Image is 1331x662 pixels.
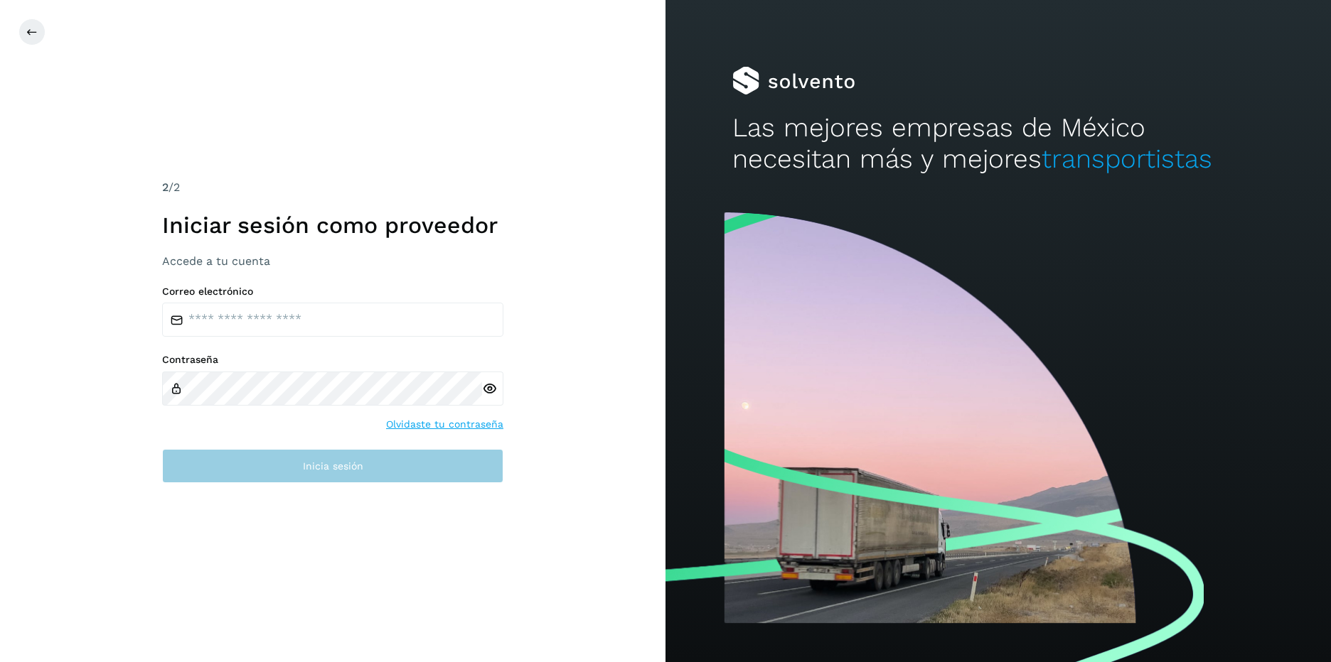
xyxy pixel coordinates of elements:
[162,180,169,194] span: 2
[1042,143,1212,174] span: transportistas
[162,212,503,239] h1: Iniciar sesión como proveedor
[386,417,503,432] a: Olvidaste tu contraseña
[162,254,503,268] h3: Accede a tu cuenta
[162,286,503,298] label: Correo electrónico
[303,461,363,471] span: Inicia sesión
[162,449,503,483] button: Inicia sesión
[732,112,1265,175] h2: Las mejores empresas de México necesitan más y mejores
[162,354,503,366] label: Contraseña
[162,179,503,196] div: /2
